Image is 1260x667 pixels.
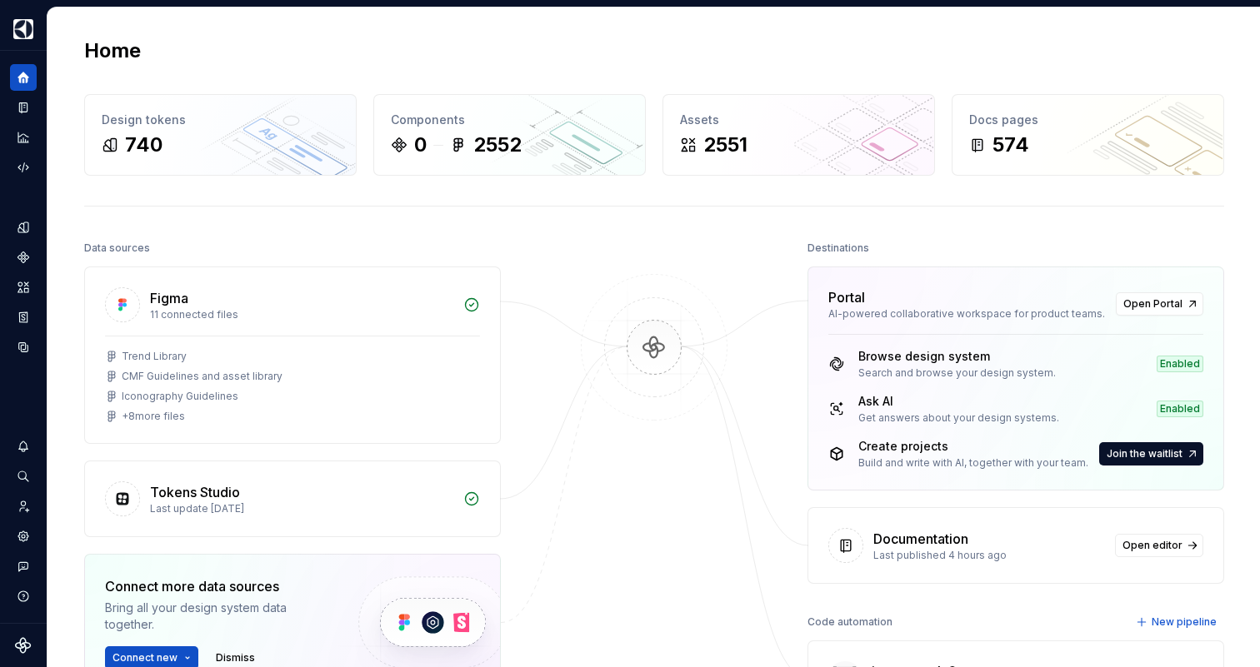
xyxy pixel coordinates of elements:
div: 0 [414,132,427,158]
div: Design tokens [102,112,339,128]
div: AI-powered collaborative workspace for product teams. [828,307,1106,321]
button: New pipeline [1131,610,1224,634]
div: Figma [150,288,188,308]
span: New pipeline [1152,615,1217,629]
div: Bring all your design system data together. [105,600,330,633]
a: Storybook stories [10,304,37,331]
a: Documentation [10,94,37,121]
div: Destinations [807,236,869,260]
button: Search ⌘K [10,463,37,490]
a: Components02552 [373,94,646,176]
span: Open editor [1122,539,1182,552]
div: Ask AI [858,393,1059,410]
div: CMF Guidelines and asset library [122,370,282,383]
a: Tokens StudioLast update [DATE] [84,460,501,537]
a: Open editor [1115,534,1203,557]
a: Design tokens [10,214,37,241]
a: Design tokens740 [84,94,357,176]
div: 2552 [473,132,522,158]
div: 740 [125,132,162,158]
a: Invite team [10,493,37,520]
a: Components [10,244,37,271]
div: 2551 [703,132,747,158]
div: Code automation [807,610,892,634]
div: Documentation [873,529,968,549]
div: 11 connected files [150,308,453,321]
div: Build and write with AI, together with your team. [858,456,1088,470]
span: Dismiss [216,651,255,665]
span: Connect new [112,651,177,665]
a: Data sources [10,334,37,361]
div: Data sources [84,236,150,260]
div: Search and browse your design system. [858,366,1056,380]
div: Assets [680,112,917,128]
a: Analytics [10,124,37,151]
div: Components [391,112,628,128]
button: Contact support [10,553,37,580]
button: Join the waitlist [1099,442,1203,465]
img: 1131f18f-9b94-42a4-847a-eabb54481545.png [13,19,33,39]
a: Docs pages574 [952,94,1224,176]
div: Browse design system [858,348,1056,365]
div: Enabled [1157,356,1203,372]
div: Tokens Studio [150,482,240,502]
div: Last published 4 hours ago [873,549,1105,562]
a: Assets [10,274,37,301]
div: Iconography Guidelines [122,390,238,403]
a: Assets2551 [662,94,935,176]
a: Code automation [10,154,37,181]
div: + 8 more files [122,410,185,423]
a: Home [10,64,37,91]
div: Enabled [1157,401,1203,417]
div: Trend Library [122,350,187,363]
span: Open Portal [1123,297,1182,311]
div: Portal [828,287,865,307]
div: Last update [DATE] [150,502,453,515]
a: Settings [10,523,37,550]
h2: Home [84,37,141,64]
a: Open Portal [1116,292,1203,316]
a: Figma11 connected filesTrend LibraryCMF Guidelines and asset libraryIconography Guidelines+8more ... [84,266,501,444]
button: Notifications [10,433,37,460]
div: Connect more data sources [105,576,330,596]
div: Create projects [858,438,1088,455]
div: 574 [992,132,1029,158]
div: Docs pages [969,112,1207,128]
svg: Supernova Logo [15,637,32,654]
div: Get answers about your design systems. [858,411,1059,425]
span: Join the waitlist [1107,447,1182,460]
